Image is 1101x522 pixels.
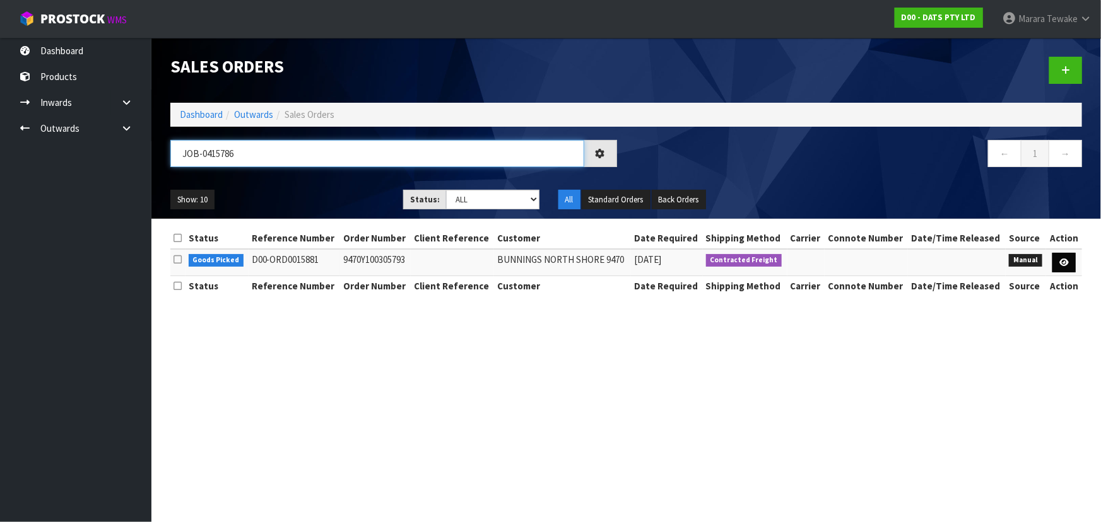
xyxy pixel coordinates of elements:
[285,108,334,120] span: Sales Orders
[107,14,127,26] small: WMS
[825,228,908,248] th: Connote Number
[988,140,1022,167] a: ←
[494,228,630,248] th: Customer
[234,108,273,120] a: Outwards
[494,249,630,276] td: BUNNINGS NORTH SHORE 9470
[249,249,341,276] td: D00-ORD0015881
[494,276,630,296] th: Customer
[787,276,825,296] th: Carrier
[582,190,651,210] button: Standard Orders
[411,276,494,296] th: Client Reference
[787,228,825,248] th: Carrier
[170,57,617,76] h1: Sales Orders
[895,8,983,28] a: D00 - DATS PTY LTD
[1046,228,1082,248] th: Action
[652,190,706,210] button: Back Orders
[411,228,494,248] th: Client Reference
[180,108,223,120] a: Dashboard
[636,140,1083,171] nav: Page navigation
[1018,13,1045,25] span: Marara
[908,228,1006,248] th: Date/Time Released
[1006,276,1046,296] th: Source
[706,254,782,267] span: Contracted Freight
[170,190,215,210] button: Show: 10
[340,249,411,276] td: 9470Y100305793
[185,228,249,248] th: Status
[1049,140,1082,167] a: →
[634,253,661,265] span: [DATE]
[1009,254,1042,267] span: Manual
[1047,13,1078,25] span: Tewake
[631,228,703,248] th: Date Required
[249,228,341,248] th: Reference Number
[170,140,584,167] input: Search sales orders
[249,276,341,296] th: Reference Number
[185,276,249,296] th: Status
[40,11,105,27] span: ProStock
[703,228,787,248] th: Shipping Method
[631,276,703,296] th: Date Required
[19,11,35,26] img: cube-alt.png
[908,276,1006,296] th: Date/Time Released
[703,276,787,296] th: Shipping Method
[558,190,580,210] button: All
[1046,276,1082,296] th: Action
[340,276,411,296] th: Order Number
[1021,140,1049,167] a: 1
[189,254,244,267] span: Goods Picked
[1006,228,1046,248] th: Source
[825,276,908,296] th: Connote Number
[340,228,411,248] th: Order Number
[902,12,976,23] strong: D00 - DATS PTY LTD
[410,194,440,205] strong: Status:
